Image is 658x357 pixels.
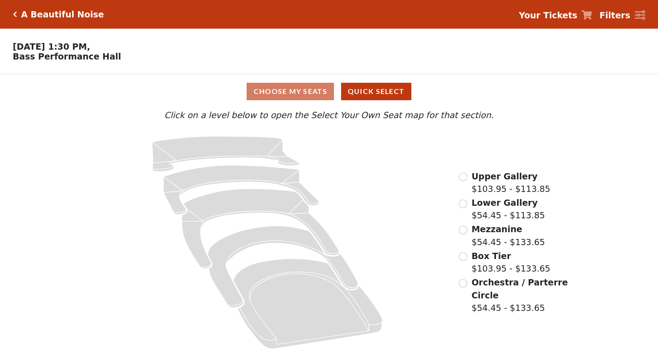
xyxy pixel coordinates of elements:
p: Click on a level below to open the Select Your Own Seat map for that section. [89,109,569,122]
strong: Filters [599,10,630,20]
a: Click here to go back to filters [13,11,17,17]
label: $103.95 - $113.85 [471,170,550,195]
label: $54.45 - $133.65 [471,276,569,314]
label: $103.95 - $133.65 [471,250,550,275]
path: Upper Gallery - Seats Available: 281 [152,136,299,172]
span: Box Tier [471,251,511,261]
a: Your Tickets [519,9,592,22]
span: Mezzanine [471,224,522,234]
span: Orchestra / Parterre Circle [471,277,568,300]
path: Lower Gallery - Seats Available: 35 [163,166,319,215]
h5: A Beautiful Noise [21,9,104,20]
button: Quick Select [341,83,411,100]
path: Orchestra / Parterre Circle - Seats Available: 24 [233,259,383,349]
label: $54.45 - $113.85 [471,196,545,222]
span: Upper Gallery [471,171,538,181]
a: Filters [599,9,645,22]
span: Lower Gallery [471,198,538,208]
strong: Your Tickets [519,10,577,20]
label: $54.45 - $133.65 [471,223,545,248]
